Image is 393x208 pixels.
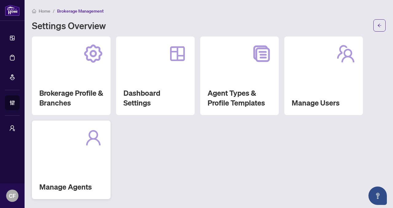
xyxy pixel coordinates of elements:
[32,21,106,30] h1: Settings Overview
[9,125,15,131] span: user-switch
[292,98,356,108] h2: Manage Users
[57,8,104,14] span: Brokerage Management
[39,182,103,192] h2: Manage Agents
[123,88,187,108] h2: Dashboard Settings
[39,8,50,14] span: Home
[32,9,36,13] span: home
[377,23,382,28] span: arrow-left
[53,7,55,14] li: /
[9,191,16,200] span: CF
[39,88,103,108] h2: Brokerage Profile & Branches
[5,5,20,16] img: logo
[208,88,271,108] h2: Agent Types & Profile Templates
[368,187,387,205] button: Open asap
